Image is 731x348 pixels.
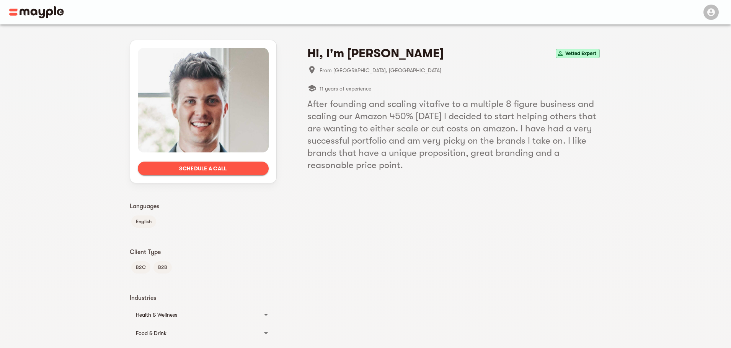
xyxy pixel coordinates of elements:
[130,202,277,211] p: Languages
[320,66,601,75] span: From [GEOGRAPHIC_DATA], [GEOGRAPHIC_DATA]
[130,306,277,324] div: Health & Wellness
[562,49,599,58] span: Vetted Expert
[9,6,64,18] img: Main logo
[320,84,371,93] span: 11 years of experience
[699,8,722,15] span: Menu
[307,98,601,171] h5: After founding and scaling vitafive to a multiple 8 figure business and scaling our Amazon 450% [...
[138,162,269,175] button: Schedule a call
[131,217,156,226] span: English
[153,263,172,272] span: B2B
[136,310,257,319] div: Health & Wellness
[144,164,263,173] span: Schedule a call
[130,324,277,342] div: Food & Drink
[136,329,257,338] div: Food & Drink
[307,46,444,61] h4: Hi, I'm [PERSON_NAME]
[130,293,277,303] p: Industries
[130,248,277,257] p: Client Type
[131,263,150,272] span: B2C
